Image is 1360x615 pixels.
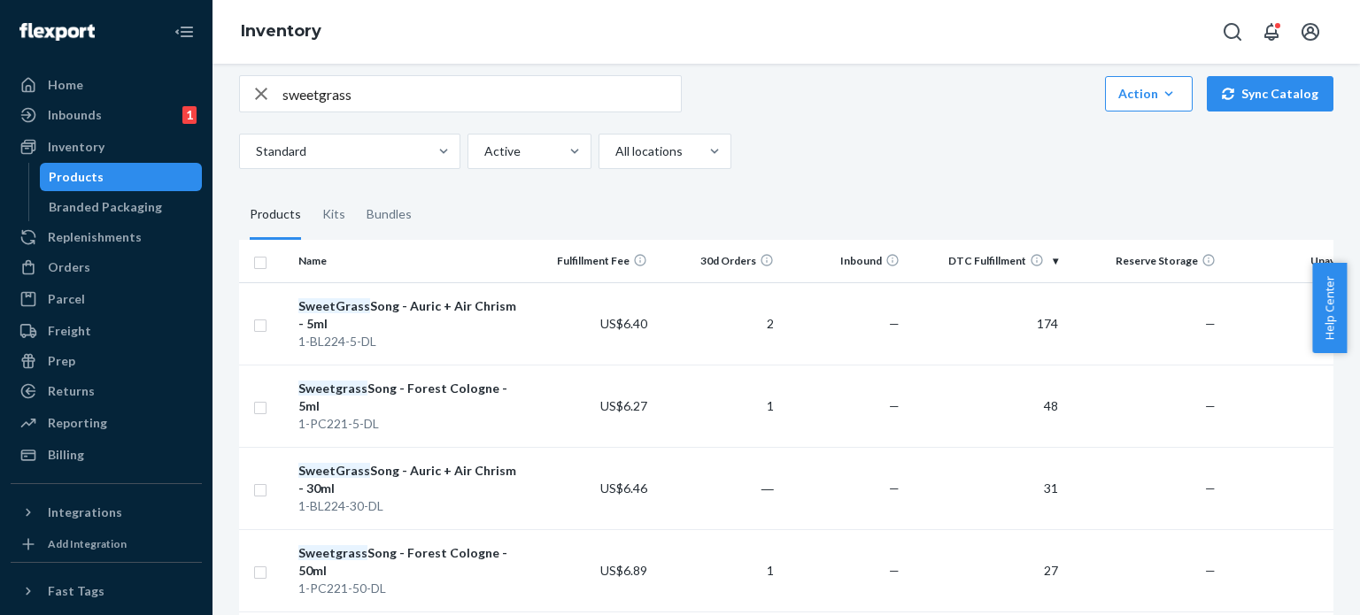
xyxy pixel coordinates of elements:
[600,480,647,496] span: US$6.46
[298,497,521,515] div: 1-BL224-30-DL
[907,282,1064,365] td: 174
[241,21,321,41] a: Inventory
[48,414,107,432] div: Reporting
[600,316,647,331] span: US$6.40
[298,298,370,313] em: SweetGrass
[298,297,521,333] div: Song - Auric + Air Chrism - 5ml
[11,253,202,281] a: Orders
[1312,263,1347,353] button: Help Center
[48,106,102,124] div: Inbounds
[11,498,202,527] button: Integrations
[11,101,202,129] a: Inbounds1
[654,447,781,529] td: ―
[322,190,345,240] div: Kits
[367,190,412,240] div: Bundles
[1205,398,1216,413] span: —
[48,504,122,521] div: Integrations
[1118,85,1179,103] div: Action
[48,582,104,600] div: Fast Tags
[11,285,202,313] a: Parcel
[298,333,521,350] div: 1-BL224-5-DL
[654,240,781,282] th: 30d Orders
[1065,240,1223,282] th: Reserve Storage
[1105,76,1193,111] button: Action
[48,76,83,94] div: Home
[19,23,95,41] img: Flexport logo
[166,14,202,50] button: Close Navigation
[654,365,781,447] td: 1
[889,480,900,496] span: —
[48,352,75,370] div: Prep
[11,377,202,405] a: Returns
[48,322,91,340] div: Freight
[907,447,1064,529] td: 31
[182,106,197,124] div: 1
[227,6,336,58] ol: breadcrumbs
[48,138,104,156] div: Inventory
[298,545,367,560] em: Sweetgrass
[600,563,647,578] span: US$6.89
[654,282,781,365] td: 2
[40,193,203,221] a: Branded Packaging
[889,398,900,413] span: —
[1215,14,1250,50] button: Open Search Box
[48,228,142,246] div: Replenishments
[907,240,1064,282] th: DTC Fulfillment
[298,415,521,433] div: 1-PC221-5-DL
[11,441,202,469] a: Billing
[907,365,1064,447] td: 48
[889,563,900,578] span: —
[298,463,370,478] em: SweetGrass
[298,580,521,597] div: 1-PC221-50-DL
[291,240,528,282] th: Name
[298,462,521,497] div: Song - Auric + Air Chrism - 30ml
[1207,76,1333,111] button: Sync Catalog
[11,133,202,161] a: Inventory
[49,198,162,216] div: Branded Packaging
[48,290,85,308] div: Parcel
[40,163,203,191] a: Products
[907,529,1064,611] td: 27
[1205,480,1216,496] span: —
[889,316,900,331] span: —
[781,240,908,282] th: Inbound
[298,544,521,580] div: Song - Forest Cologne - 50ml
[49,168,104,186] div: Products
[529,240,655,282] th: Fulfillment Fee
[1205,563,1216,578] span: —
[282,76,681,111] input: Search inventory by name or sku
[654,529,781,611] td: 1
[11,534,202,555] a: Add Integration
[1205,316,1216,331] span: —
[250,190,301,240] div: Products
[11,409,202,437] a: Reporting
[298,381,367,396] em: Sweetgrass
[48,446,84,464] div: Billing
[1293,14,1328,50] button: Open account menu
[600,398,647,413] span: US$6.27
[298,380,521,415] div: Song - Forest Cologne - 5ml
[614,142,615,160] input: All locations
[11,347,202,375] a: Prep
[48,536,127,551] div: Add Integration
[11,317,202,345] a: Freight
[483,142,484,160] input: Active
[11,223,202,251] a: Replenishments
[1254,14,1289,50] button: Open notifications
[11,71,202,99] a: Home
[48,258,90,276] div: Orders
[48,382,95,400] div: Returns
[11,577,202,605] button: Fast Tags
[254,142,256,160] input: Standard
